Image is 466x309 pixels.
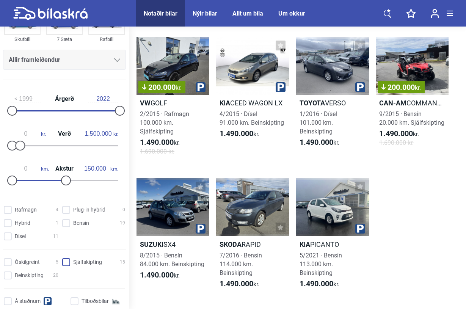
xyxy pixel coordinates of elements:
[137,37,209,163] a: 200.000kr.VWGOLF2/2015 · Rafmagn100.000 km. Sjálfskipting1.490.000kr.1.690.000 kr.
[379,129,419,138] span: kr.
[137,240,209,249] h2: SX4
[355,82,365,92] img: parking.png
[300,279,339,289] span: kr.
[278,10,305,17] a: Um okkur
[220,129,259,138] span: kr.
[355,224,365,234] img: parking.png
[120,258,125,266] span: 15
[15,219,30,227] span: Hybrid
[46,35,83,44] div: 7 Sæta
[379,138,414,147] span: 1.690.000 kr.
[300,240,310,248] b: Kia
[300,279,333,288] b: 1.490.000
[196,82,206,92] img: parking.png
[300,138,339,147] span: kr.
[137,99,209,107] h2: GOLF
[176,84,182,91] span: kr.
[122,206,125,214] span: 0
[379,99,406,107] b: Can-Am
[53,271,58,279] span: 20
[4,35,41,44] div: Skutbíll
[296,99,369,107] h2: VERSO
[142,83,182,91] span: 200.000
[80,165,118,172] span: km.
[140,138,180,147] span: kr.
[82,297,109,305] span: Tilboðsbílar
[415,84,421,91] span: kr.
[15,258,40,266] span: Óskilgreint
[220,110,284,126] span: 4/2015 · Dísel 91.000 km. Beinskipting
[196,224,206,234] img: parking.png
[216,178,289,295] a: SkodaRAPID7/2016 · Bensín114.000 km. Beinskipting1.490.000kr.
[300,138,333,147] b: 1.490.000
[376,37,449,163] a: 200.000kr.Can-AmCOMMANDER9/2015 · Bensín20.000 km. Sjálfskipting1.490.000kr.1.690.000 kr.
[276,82,286,92] img: parking.png
[232,10,263,17] a: Allt um bíla
[56,258,58,266] span: 5
[140,138,174,147] b: 1.490.000
[216,240,289,249] h2: RAPID
[379,110,444,126] span: 9/2015 · Bensín 20.000 km. Sjálfskipting
[56,131,73,137] span: Verð
[88,35,125,44] div: Rafbíll
[431,9,439,18] img: user-login.svg
[140,270,174,279] b: 1.490.000
[15,232,26,240] span: Dísel
[11,165,49,172] span: km.
[300,99,325,107] b: Toyota
[15,206,37,214] span: Rafmagn
[379,129,413,138] b: 1.490.000
[193,10,217,17] a: Nýir bílar
[296,240,369,249] h2: PICANTO
[15,271,44,279] span: Beinskipting
[53,232,58,240] span: 11
[300,110,337,135] span: 1/2016 · Dísel 101.000 km. Beinskipting
[220,99,230,107] b: Kia
[300,252,342,276] span: 5/2021 · Bensín 113.000 km. Beinskipting
[144,10,177,17] a: Notaðir bílar
[53,96,76,102] span: Árgerð
[73,206,105,214] span: Plug-in hybrid
[216,99,289,107] h2: CEED WAGON LX
[140,99,151,107] b: VW
[220,240,242,248] b: Skoda
[296,37,369,163] a: ToyotaVERSO1/2016 · Dísel101.000 km. Beinskipting1.490.000kr.
[376,99,449,107] h2: COMMANDER
[137,178,209,295] a: SuzukiSX48/2015 · Bensín84.000 km. Beinskipting1.490.000kr.
[11,130,46,137] span: kr.
[9,55,60,65] span: Allir framleiðendur
[53,166,75,172] span: Akstur
[140,110,189,135] span: 2/2015 · Rafmagn 100.000 km. Sjálfskipting
[296,178,369,295] a: KiaPICANTO5/2021 · Bensín113.000 km. Beinskipting1.490.000kr.
[140,252,204,268] span: 8/2015 · Bensín 84.000 km. Beinskipting
[56,206,58,214] span: 4
[15,297,41,305] span: Á staðnum
[381,83,421,91] span: 200.000
[220,129,253,138] b: 1.490.000
[220,279,253,288] b: 1.490.000
[140,147,174,156] span: 1.690.000 kr.
[120,219,125,227] span: 19
[83,130,118,137] span: kr.
[56,219,58,227] span: 1
[220,279,259,289] span: kr.
[73,258,102,266] span: Sjálfskipting
[140,240,163,248] b: Suzuki
[216,37,289,163] a: KiaCEED WAGON LX4/2015 · Dísel91.000 km. Beinskipting1.490.000kr.
[73,219,89,227] span: Bensín
[140,271,180,280] span: kr.
[220,252,262,276] span: 7/2016 · Bensín 114.000 km. Beinskipting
